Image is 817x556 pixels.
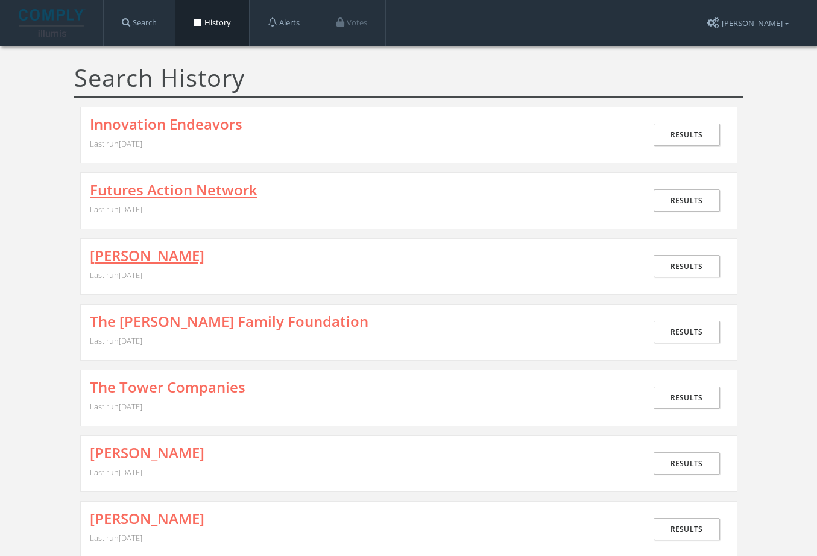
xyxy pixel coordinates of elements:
a: [PERSON_NAME] [90,511,204,526]
span: Last run [DATE] [90,204,142,215]
span: Last run [DATE] [90,270,142,280]
a: The [PERSON_NAME] Family Foundation [90,314,368,329]
span: Last run [DATE] [90,532,142,543]
span: Last run [DATE] [90,138,142,149]
a: Results [654,387,720,409]
a: Innovation Endeavors [90,116,242,132]
h1: Search History [74,65,743,98]
a: Futures Action Network [90,182,257,198]
a: [PERSON_NAME] [90,248,204,264]
span: Last run [DATE] [90,401,142,412]
a: Results [654,189,720,212]
a: Results [654,321,720,343]
a: Results [654,452,720,475]
a: [PERSON_NAME] [90,445,204,461]
span: Last run [DATE] [90,335,142,346]
img: illumis [19,9,86,37]
span: Last run [DATE] [90,467,142,478]
a: The Tower Companies [90,379,245,395]
a: Results [654,518,720,540]
a: Results [654,255,720,277]
a: Results [654,124,720,146]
